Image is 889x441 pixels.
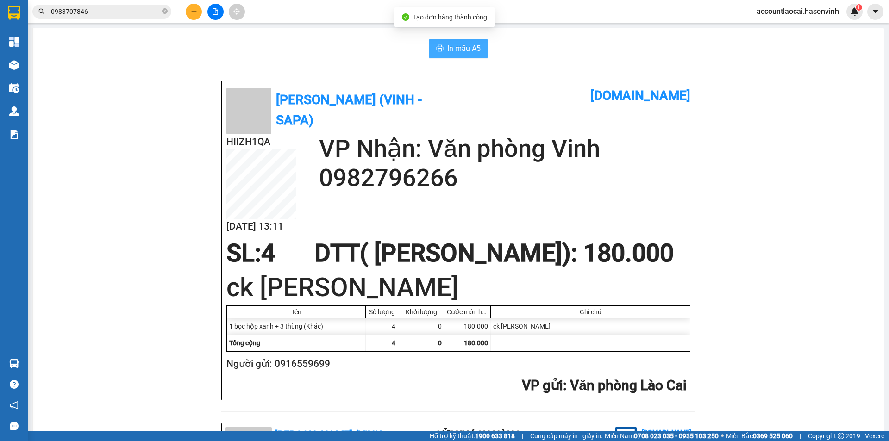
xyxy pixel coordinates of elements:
span: | [522,431,523,441]
span: ⚪️ [721,434,724,438]
span: file-add [212,8,219,15]
h2: 0982796266 [319,163,690,193]
b: [DOMAIN_NAME] [124,7,224,23]
h2: VP Nhận: Văn phòng Vinh [319,134,690,163]
span: Miền Bắc [726,431,793,441]
img: warehouse-icon [9,60,19,70]
button: caret-down [867,4,883,20]
img: warehouse-icon [9,106,19,116]
strong: 0708 023 035 - 0935 103 250 [634,432,719,440]
div: Ghi chú [493,308,688,316]
h2: Người gửi: 0916559699 [226,356,687,372]
span: check-circle [402,13,409,21]
div: Tên [229,308,363,316]
span: | [800,431,801,441]
div: 180.000 [444,318,491,335]
span: In mẫu A5 [447,43,481,54]
button: plus [186,4,202,20]
div: 0 [398,318,444,335]
div: ck [PERSON_NAME] [491,318,690,335]
div: Cước món hàng [447,308,488,316]
div: 1 bọc hộp xanh + 3 thùng (Khác) [227,318,366,335]
span: Cung cấp máy in - giấy in: [530,431,602,441]
span: DTT( [PERSON_NAME]) : 180.000 [314,239,674,267]
span: 1 [857,4,860,11]
span: Hỗ trợ kỹ thuật: [430,431,515,441]
img: warehouse-icon [9,83,19,93]
span: 4 [261,239,275,267]
span: 180.000 [464,339,488,347]
span: 0 [438,339,442,347]
span: caret-down [871,7,880,16]
button: aim [229,4,245,20]
h2: PKF78D8F [5,54,75,69]
h1: ck [PERSON_NAME] [226,269,690,305]
span: copyright [838,433,844,439]
div: Số lượng [368,308,395,316]
button: printerIn mẫu A5 [429,39,488,58]
img: warehouse-icon [9,359,19,368]
b: [PERSON_NAME] (Vinh - Sapa) [39,12,139,47]
span: question-circle [10,380,19,389]
b: [DOMAIN_NAME] [642,429,691,436]
img: icon-new-feature [851,7,859,16]
input: Tìm tên, số ĐT hoặc mã đơn [51,6,160,17]
img: solution-icon [9,130,19,139]
b: Gửi khách hàng [435,429,521,441]
img: dashboard-icon [9,37,19,47]
strong: 0369 525 060 [753,432,793,440]
span: Tạo đơn hàng thành công [413,13,487,21]
span: search [38,8,45,15]
h2: [DATE] 13:11 [226,219,296,234]
strong: 1900 633 818 [475,432,515,440]
button: file-add [207,4,224,20]
b: [PERSON_NAME] (Vinh - Sapa) [276,92,422,128]
span: Miền Nam [605,431,719,441]
span: 4 [392,339,395,347]
div: Khối lượng [401,308,442,316]
h1: Giao dọc đường [49,54,171,118]
img: logo-vxr [8,6,20,20]
span: SL: [226,239,261,267]
span: aim [233,8,240,15]
span: plus [191,8,197,15]
span: message [10,422,19,430]
b: [DOMAIN_NAME] [590,88,690,103]
sup: 1 [856,4,862,11]
span: VP gửi [522,377,563,393]
span: close-circle [162,8,168,14]
div: 4 [366,318,398,335]
span: printer [436,44,444,53]
span: close-circle [162,7,168,16]
h2: HIIZH1QA [226,134,296,149]
span: notification [10,401,19,410]
span: accountlaocai.hasonvinh [749,6,846,17]
h2: : Văn phòng Lào Cai [226,376,687,395]
span: Tổng cộng [229,339,260,347]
